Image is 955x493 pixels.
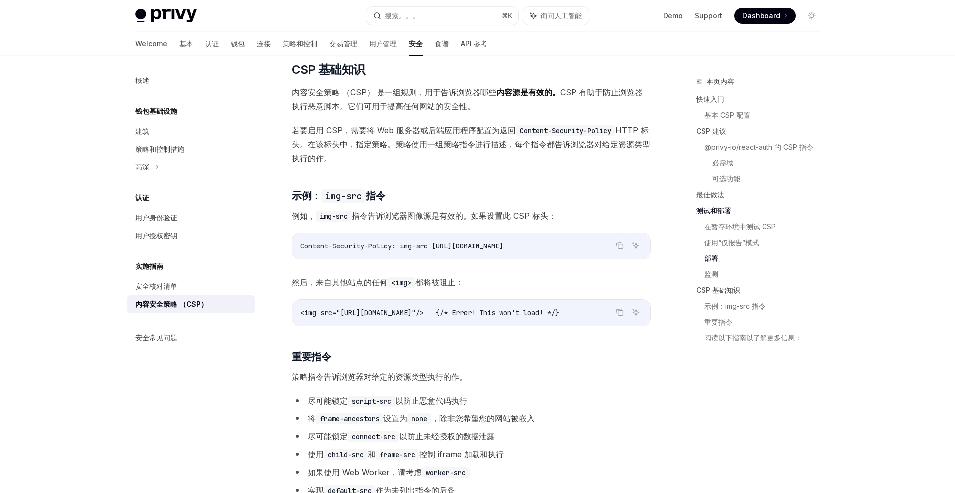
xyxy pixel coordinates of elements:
font: 重要指令 [704,318,732,326]
font: 安全核对清单 [135,282,177,290]
font: 用户授权密钥 [135,231,177,240]
a: 内容安全策略 （CSP） [127,295,255,313]
a: 快速入门 [696,91,828,107]
a: 基本 CSP 配置 [704,107,828,123]
a: 用户身份验证 [127,209,255,227]
a: Welcome [135,32,167,56]
font: 认证 [205,39,219,48]
a: 用户管理 [369,32,397,56]
a: 基本 [179,32,193,56]
code: frame-src [376,449,419,460]
a: 使用“仅报告”模式 [704,235,828,250]
font: 钱包 [231,39,245,48]
code: script-src [348,396,395,407]
a: 最佳做法 [696,187,828,203]
font: 在暂存环境中测试 CSP [704,222,776,231]
font: 示例：img-src 指令 [704,302,765,310]
font: CSP 基础知识 [292,62,365,77]
font: 测试和部署 [696,206,731,215]
code: none [407,413,431,424]
font: 安全常见问题 [135,333,177,342]
a: 监测 [704,266,828,282]
a: 可选功能 [712,171,828,187]
font: 连接 [257,39,271,48]
span: Content-Security-Policy: img-src [URL][DOMAIN_NAME] [300,242,503,250]
button: Ask AI [629,306,642,319]
font: 用户管理 [369,39,397,48]
font: 尽可能锁定 以防止未经授权的数据泄露 [308,431,495,441]
code: img-src [316,211,352,222]
font: 将 设置为 ，除非您希望您的网站被嵌入 [308,413,535,423]
a: 安全常见问题 [127,329,255,347]
a: Dashboard [734,8,796,24]
font: 策略指令告诉浏览器对给定的资源类型执行的作。 [292,372,467,382]
a: 用户授权密钥 [127,227,255,245]
font: 若要启用 CSP，需要将 Web 服务器或后端应用程序配置为返回 HTTP 标头。在该标头中，指定策略。策略使用一组策略指令进行描述，每个指令都告诉浏览器对给定资源类型执行的作。 [292,125,650,163]
a: API 参考 [461,32,487,56]
font: CSP 基础知识 [696,286,740,294]
a: 重要指令 [704,314,828,330]
font: 可选功能 [712,174,740,183]
font: 示例： 指令 [292,190,385,202]
font: 建筑 [135,127,149,135]
code: <img> [387,277,415,288]
font: 基本 [179,39,193,48]
font: 策略和控制 [283,39,317,48]
font: 搜索。。。 [385,11,420,20]
font: 使用 和 控制 iframe 加载和执行 [308,449,504,459]
a: 在暂存环境中测试 CSP [704,219,828,235]
font: 重要指令 [292,351,331,363]
font: 监测 [704,270,718,278]
a: 安全核对清单 [127,277,255,295]
font: 本页内容 [706,77,734,85]
span: ⌘ K [502,12,512,20]
font: 最佳做法 [696,190,724,199]
button: Toggle dark mode [804,8,820,24]
button: Ask AI [629,239,642,252]
a: 阅读以下指南以了解更多信息： [704,330,828,346]
button: 询问人工智能 [523,7,589,25]
a: 认证 [205,32,219,56]
button: Copy the contents from the code block [613,306,626,319]
font: 认证 [135,193,149,202]
span: <img src="[URL][DOMAIN_NAME]"/> {/* Error! This won't load! */} [300,308,559,317]
font: 必需域 [712,159,733,167]
button: 搜索。。。⌘K [366,7,518,25]
a: CSP 基础知识 [696,282,828,298]
font: 钱包基础设施 [135,107,177,115]
font: 食谱 [435,39,449,48]
font: 快速入门 [696,95,724,103]
a: 钱包 [231,32,245,56]
span: Dashboard [742,11,780,21]
font: 内容安全策略 （CSP） [135,300,208,308]
font: 策略和控制措施 [135,145,184,153]
a: @privy-io/react-auth 的 CSP 指令 [704,139,828,155]
code: Content-Security-Policy [516,125,615,136]
a: 建筑 [127,122,255,140]
font: @privy-io/react-auth 的 CSP 指令 [704,143,813,151]
a: 部署 [704,250,828,266]
font: 例如， 指令告诉浏览器图像源是有效的。如果设置此 CSP 标头： [292,211,556,221]
strong: 内容源是有效的。 [496,87,560,97]
font: 用户身份验证 [135,213,177,222]
a: 交易管理 [329,32,357,56]
code: img-src [321,189,366,203]
font: 询问人工智能 [540,11,582,20]
code: child-src [324,449,368,460]
a: 必需域 [712,155,828,171]
font: 阅读以下指南以了解更多信息： [704,333,802,342]
a: CSP 建议 [696,123,828,139]
font: 安全 [409,39,423,48]
font: 如果使用 Web Worker，请考虑 [308,467,470,477]
font: 实施指南 [135,262,163,270]
a: 安全 [409,32,423,56]
font: 基本 CSP 配置 [704,111,750,119]
button: Copy the contents from the code block [613,239,626,252]
font: 使用“仅报告”模式 [704,238,759,246]
a: 测试和部署 [696,203,828,219]
a: 食谱 [435,32,449,56]
font: API 参考 [461,39,487,48]
font: 然后，来自其他站点的任何 都将被阻止： [292,277,463,287]
a: Demo [663,11,683,21]
font: 内容安全策略 （CSP） 是一组规则，用于告诉浏览器哪些 CSP 有助于防止浏览器执行恶意脚本。它们可用于提高任何网站的安全性。 [292,87,643,111]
